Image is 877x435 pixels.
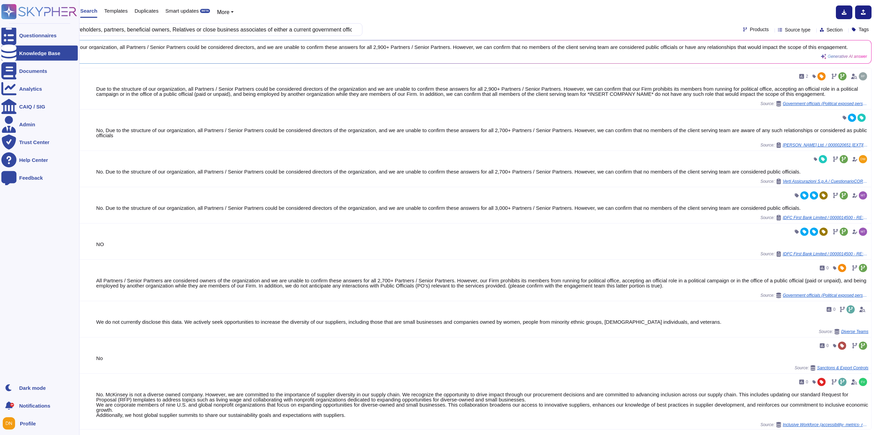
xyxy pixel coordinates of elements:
a: Knowledge Base [1,46,78,61]
span: Search [80,8,97,13]
span: More [217,9,229,15]
span: Tags [859,27,869,32]
div: No. Due to the structure of our organization, all Partners / Senior Partners could be considered ... [96,169,868,174]
a: Trust Center [1,135,78,150]
img: user [859,155,867,163]
span: 0 [826,266,829,270]
div: No. Due to the structure of our organization, all Partners / Senior Partners could be considered ... [96,205,868,210]
span: Duplicates [135,8,159,13]
div: Questionnaires [19,33,57,38]
button: user [1,416,20,431]
a: Questionnaires [1,28,78,43]
div: All Partners / Senior Partners are considered owners of the organization and we are unable to con... [96,278,868,288]
span: Government officials (Political exposed personas (PEPs)) [783,102,868,106]
div: CAIQ / SIG [19,104,45,109]
span: Source: [761,251,868,257]
div: 9+ [10,403,14,407]
div: No, Due to the structure of our organization, all Partners / Senior Partners could be considered ... [96,128,868,138]
div: Analytics [19,86,42,91]
span: Generative AI answer [828,54,867,59]
span: Inclusive Workforce (accessibility- metrics- recruiting ) [783,423,868,427]
a: Admin [1,117,78,132]
input: Search a question or template... [27,24,355,36]
div: Feedback [19,175,43,180]
div: NO [96,242,868,247]
img: user [859,72,867,80]
a: Analytics [1,81,78,96]
span: Source: [819,329,868,334]
a: CAIQ / SIG [1,99,78,114]
img: user [859,378,867,386]
img: user [859,191,867,200]
span: Templates [104,8,127,13]
div: Due to the structure of our organization, all Partners / Senior Partners could be considered dire... [96,86,868,97]
div: Dark mode [19,385,46,391]
div: Admin [19,122,35,127]
span: Diverse Teams [841,330,868,334]
a: Help Center [1,152,78,167]
span: IDFC First Bank Limited / 0000014500 - RE: [EXT]McKinsey TPRM Form A [783,252,868,256]
span: 0 [806,380,808,384]
span: Products [750,27,769,32]
span: Section [827,27,843,32]
div: BETA [200,9,210,13]
span: Verti Assicurazioni S.p.A / CuestionarioCORE ENG Skypher [783,179,868,183]
div: Help Center [19,157,48,163]
span: 0 [833,307,836,311]
span: Source: [761,142,868,148]
span: Source: [795,365,868,371]
span: [PERSON_NAME] Ltd. / 0000020651 [EXT][PERSON_NAME] Due Diligence Questionnaire [783,143,868,147]
span: Source: [761,179,868,184]
span: Smart updates [165,8,199,13]
div: Trust Center [19,140,49,145]
a: Documents [1,63,78,78]
span: Due to the structure of our organization, all Partners / Senior Partners could be considered dire... [28,44,867,50]
span: Government officials (Political exposed personas (PEPs)) [783,293,868,297]
div: No. McKinsey is not a diverse owned company. However, we are committed to the importance of suppl... [96,392,868,418]
div: We do not currently disclose this data. We actively seek opportunities to increase the diversity ... [96,319,868,324]
span: Profile [20,421,36,426]
span: Source: [761,215,868,220]
span: Notifications [19,403,50,408]
div: Knowledge Base [19,51,60,56]
div: No [96,356,868,361]
span: Source: [761,293,868,298]
span: Source: [761,422,868,427]
span: IDFC First Bank Limited / 0000014500 - RE: [EXT]McKinsey TPRM Form A [783,216,868,220]
img: user [3,417,15,430]
span: Source: [761,101,868,106]
span: 2 [806,74,808,78]
span: 0 [826,344,829,348]
a: Feedback [1,170,78,185]
span: Source type [785,27,811,32]
span: Sanctions & Export Controls [817,366,868,370]
div: Documents [19,68,47,74]
img: user [859,228,867,236]
button: More [217,8,234,16]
